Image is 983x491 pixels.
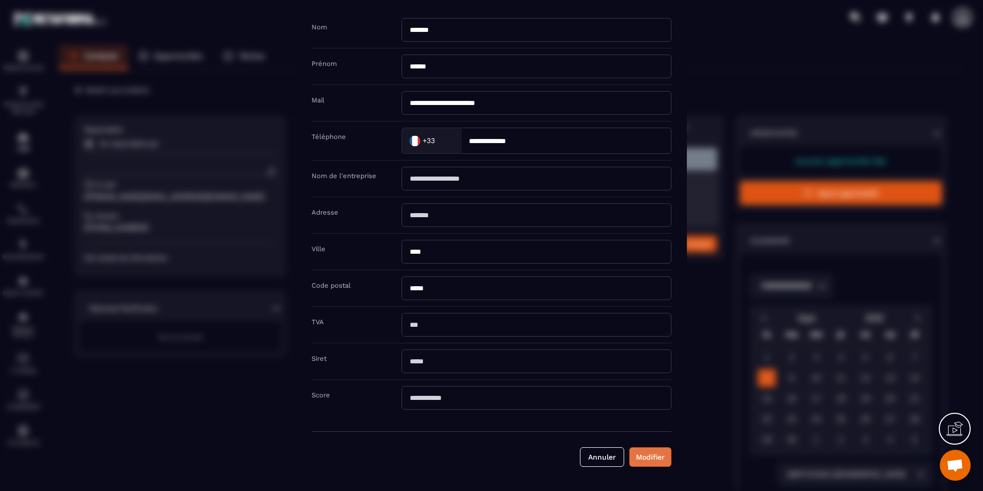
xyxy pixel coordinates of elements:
span: +33 [423,135,435,146]
label: TVA [312,318,324,326]
button: Modifier [629,447,671,467]
div: Ouvrir le chat [940,450,971,481]
label: Code postal [312,282,351,289]
input: Search for option [437,133,450,148]
img: Country Flag [405,130,425,151]
label: Score [312,391,330,399]
label: Nom de l'entreprise [312,172,376,180]
label: Ville [312,245,325,253]
div: Search for option [402,128,461,154]
label: Adresse [312,208,338,216]
label: Siret [312,355,326,362]
button: Annuler [580,447,624,467]
label: Mail [312,96,324,104]
label: Nom [312,23,327,31]
label: Prénom [312,60,337,67]
label: Téléphone [312,133,346,141]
